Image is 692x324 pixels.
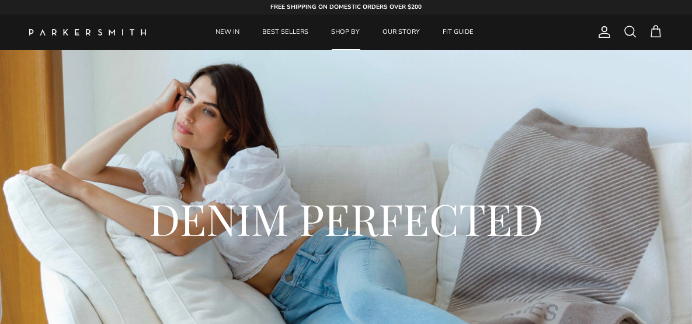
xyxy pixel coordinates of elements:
a: Account [593,25,611,39]
img: Parker Smith [29,29,146,36]
h2: DENIM PERFECTED [64,191,628,246]
a: NEW IN [205,15,250,50]
a: SHOP BY [321,15,370,50]
a: FIT GUIDE [432,15,484,50]
a: BEST SELLERS [252,15,319,50]
a: OUR STORY [372,15,430,50]
div: Primary [174,15,516,50]
strong: FREE SHIPPING ON DOMESTIC ORDERS OVER $200 [270,3,422,11]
